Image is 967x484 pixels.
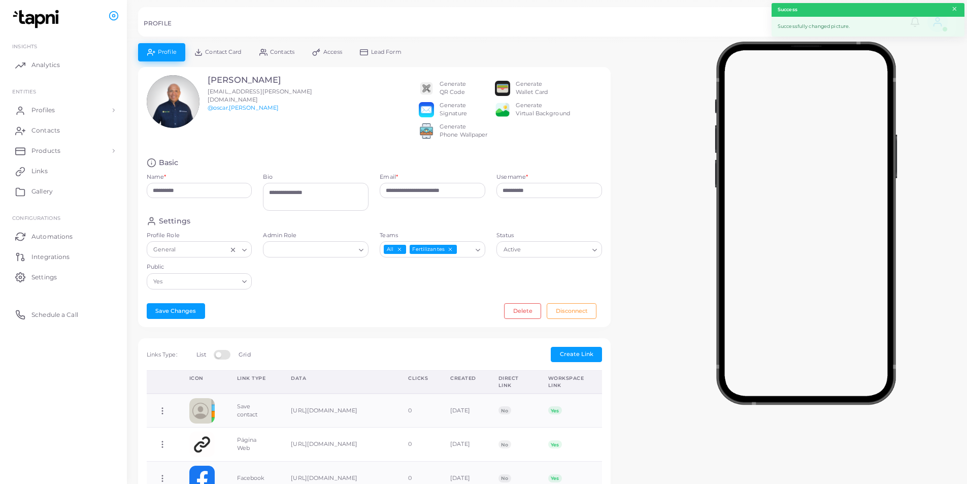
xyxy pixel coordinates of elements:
img: contactcard.png [189,398,215,424]
span: Automations [31,232,73,241]
td: [DATE] [439,428,487,462]
img: phone-mock.b55596b7.png [715,42,897,405]
h4: Basic [159,158,179,168]
label: Username [496,173,528,181]
span: All [384,245,406,254]
span: Analytics [31,60,60,70]
img: email.png [419,102,434,117]
label: Teams [380,232,485,240]
span: Configurations [12,215,60,221]
span: Contacts [31,126,60,135]
th: Action [147,371,178,394]
a: @oscar.[PERSON_NAME] [208,104,279,111]
a: Schedule a Call [8,304,119,325]
input: Search for option [165,276,238,287]
div: Icon [189,375,215,382]
a: Contacts [8,120,119,141]
label: Email [380,173,398,181]
span: Active [502,245,522,255]
a: Automations [8,226,119,246]
button: Disconnect [547,303,596,318]
a: Integrations [8,246,119,267]
td: 0 [397,428,439,462]
span: Create Link [560,350,593,358]
a: Links [8,161,119,181]
h5: PROFILE [144,20,172,27]
div: Generate Phone Wallpaper [440,123,488,139]
div: Search for option [147,241,252,257]
div: Direct Link [498,375,526,389]
h3: [PERSON_NAME] [208,75,330,85]
span: Contacts [270,49,294,55]
span: [EMAIL_ADDRESS][PERSON_NAME][DOMAIN_NAME] [208,88,312,103]
span: No [498,440,511,448]
label: Grid [239,351,250,359]
span: Lead Form [371,49,402,55]
span: Yes [548,474,562,482]
div: Workspace Link [548,375,591,389]
a: Products [8,141,119,161]
div: Successfully changed picture. [772,17,964,37]
span: Yes [548,440,562,448]
h4: Settings [159,216,190,226]
span: Settings [31,273,57,282]
span: Profiles [31,106,55,115]
td: Save contact [226,394,280,428]
div: Generate Signature [440,102,467,118]
div: Created [450,375,476,382]
span: Profile [158,49,177,55]
div: Generate Virtual Background [516,102,570,118]
a: Profiles [8,100,119,120]
img: e64e04433dee680bcc62d3a6779a8f701ecaf3be228fb80ea91b313d80e16e10.png [495,102,510,117]
button: Deselect All [396,246,403,253]
label: Bio [263,173,369,181]
td: [URL][DOMAIN_NAME] [280,394,397,428]
strong: Success [778,6,797,13]
button: Close [951,4,958,15]
td: [DATE] [439,394,487,428]
span: No [498,406,511,414]
button: Create Link [551,347,602,362]
div: Generate Wallet Card [516,80,548,96]
button: Deselect Fertilizantes [447,246,454,253]
a: Settings [8,267,119,287]
span: Products [31,146,60,155]
img: qr2.png [419,81,434,96]
input: Search for option [268,244,355,255]
input: Search for option [523,244,588,255]
button: Clear Selected [229,246,237,254]
img: logo [9,10,65,28]
button: Save Changes [147,303,205,318]
label: Name [147,173,166,181]
span: Yes [152,276,164,287]
div: Clicks [408,375,428,382]
span: General [152,245,177,255]
img: 522fc3d1c3555ff804a1a379a540d0107ed87845162a92721bf5e2ebbcc3ae6c.png [419,123,434,139]
div: Search for option [263,241,369,257]
td: Página Web [226,428,280,462]
div: Generate QR Code [440,80,466,96]
label: Profile Role [147,232,252,240]
span: Links Type: [147,351,177,358]
td: 0 [397,394,439,428]
span: INSIGHTS [12,43,37,49]
span: Yes [548,406,562,414]
span: Gallery [31,187,53,196]
label: Public [147,263,252,271]
input: Search for option [458,244,472,255]
span: Schedule a Call [31,310,78,319]
div: Data [291,375,386,382]
span: Access [323,49,343,55]
span: Links [31,167,48,176]
td: [URL][DOMAIN_NAME] [280,428,397,462]
label: Status [496,232,602,240]
a: Analytics [8,55,119,75]
a: Gallery [8,181,119,202]
label: List [196,351,206,359]
div: Search for option [147,273,252,289]
span: Contact Card [205,49,241,55]
span: ENTITIES [12,88,36,94]
span: No [498,474,511,482]
div: Search for option [380,241,485,257]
